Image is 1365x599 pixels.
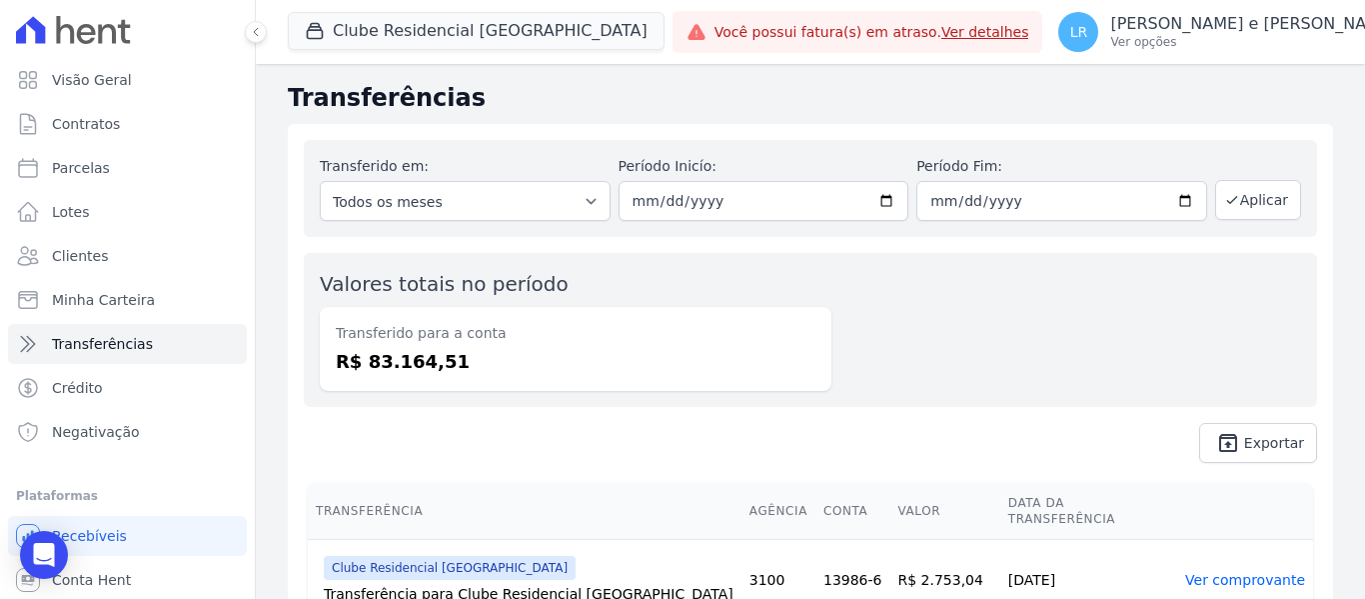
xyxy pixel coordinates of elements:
span: Conta Hent [52,570,131,590]
th: Conta [815,483,890,540]
th: Valor [889,483,999,540]
span: Lotes [52,202,90,222]
span: Visão Geral [52,70,132,90]
a: Ver comprovante [1185,572,1305,588]
a: Negativação [8,412,247,452]
span: Clube Residencial [GEOGRAPHIC_DATA] [324,556,576,580]
span: Negativação [52,422,140,442]
h2: Transferências [288,80,1333,116]
a: Minha Carteira [8,280,247,320]
a: Parcelas [8,148,247,188]
i: unarchive [1216,431,1240,455]
span: Parcelas [52,158,110,178]
span: Recebíveis [52,526,127,546]
span: Você possui fatura(s) em atraso. [714,22,1029,43]
div: Plataformas [16,484,239,508]
span: Minha Carteira [52,290,155,310]
th: Transferência [308,483,741,540]
span: Contratos [52,114,120,134]
label: Valores totais no período [320,272,569,296]
label: Período Inicío: [619,156,909,177]
dd: R$ 83.164,51 [336,348,815,375]
th: Data da Transferência [1000,483,1177,540]
a: Visão Geral [8,60,247,100]
span: Crédito [52,378,103,398]
a: Crédito [8,368,247,408]
span: Exportar [1244,437,1304,449]
a: Ver detalhes [941,24,1029,40]
span: LR [1070,25,1088,39]
a: Recebíveis [8,516,247,556]
a: Contratos [8,104,247,144]
a: Clientes [8,236,247,276]
button: Aplicar [1215,180,1301,220]
button: Clube Residencial [GEOGRAPHIC_DATA] [288,12,665,50]
span: Transferências [52,334,153,354]
div: Open Intercom Messenger [20,531,68,579]
a: Lotes [8,192,247,232]
label: Período Fim: [916,156,1207,177]
label: Transferido em: [320,158,429,174]
a: Transferências [8,324,247,364]
dt: Transferido para a conta [336,323,815,344]
span: Clientes [52,246,108,266]
th: Agência [741,483,815,540]
a: unarchive Exportar [1199,423,1317,463]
